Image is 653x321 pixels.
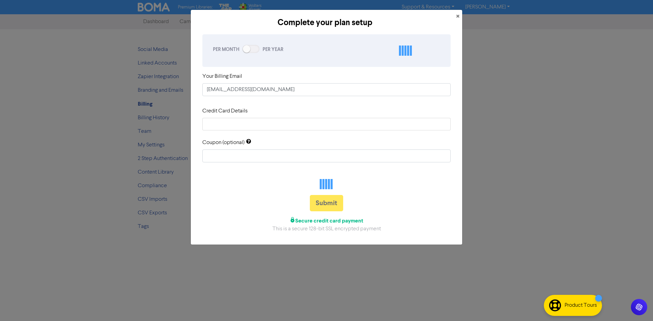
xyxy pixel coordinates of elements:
[202,107,451,115] p: Credit Card Details
[619,288,653,321] iframe: Chat Widget
[213,43,361,53] div: PER MONTH PER YEAR
[207,121,446,127] iframe: Secure card payment input frame
[453,10,462,23] button: Close
[456,12,459,22] span: ×
[202,72,242,81] label: Your Billing Email
[202,83,451,96] input: example@gmail.com
[202,217,451,225] div: Secure credit card payment
[202,225,451,233] div: This is a secure 128-bit SSL encrypted payment
[202,139,245,147] label: Coupon (optional)
[196,17,453,29] div: Complete your plan setup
